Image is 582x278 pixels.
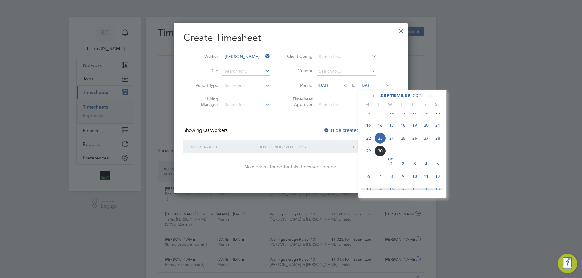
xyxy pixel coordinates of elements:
div: Period [352,140,392,154]
label: Timesheet Approver [285,96,313,107]
span: 14 [432,107,443,118]
label: Period Type [191,83,218,88]
div: Showing [183,127,229,134]
input: Search for... [317,67,376,76]
span: 16 [397,183,409,195]
span: W [384,102,396,107]
span: 17 [386,119,397,131]
span: 14 [374,183,386,195]
span: 5 [432,158,443,169]
span: 10 [386,107,397,118]
span: 27 [420,132,432,144]
span: 15 [386,183,397,195]
span: 23 [374,132,386,144]
span: [DATE] [360,83,373,88]
input: Search for... [317,53,376,61]
span: 15 [363,119,374,131]
span: 16 [374,119,386,131]
label: Worker [191,54,218,59]
span: 2025 [413,93,424,98]
h2: Create Timesheet [183,31,398,44]
span: 29 [363,145,374,157]
span: S [419,102,430,107]
span: 10 [409,171,420,182]
span: 2 [397,158,409,169]
span: 3 [409,158,420,169]
span: 19 [432,183,443,195]
span: 00 Workers [203,127,228,133]
div: Worker / Role [189,140,254,154]
span: 17 [409,183,420,195]
input: Search for... [317,101,376,109]
span: 12 [409,107,420,118]
span: 12 [432,171,443,182]
span: 9 [397,171,409,182]
button: Engage Resource Center [558,254,577,273]
span: 22 [363,132,374,144]
input: Search for... [222,67,270,76]
span: 24 [386,132,397,144]
span: 19 [409,119,420,131]
span: 7 [374,171,386,182]
span: 21 [432,119,443,131]
span: 11 [420,171,432,182]
label: Client Config [285,54,313,59]
span: 20 [420,119,432,131]
span: 30 [374,145,386,157]
span: 8 [363,107,374,118]
input: Select one [222,82,270,90]
span: [DATE] [318,83,331,88]
span: 1 [386,158,397,169]
label: Hide created timesheets [323,127,385,133]
span: 6 [363,171,374,182]
span: 13 [363,183,374,195]
span: M [361,102,373,107]
span: F [407,102,419,107]
span: 13 [420,107,432,118]
label: Vendor [285,68,313,74]
span: 25 [397,132,409,144]
div: Client Config / Vendor / Site [254,140,352,154]
span: T [373,102,384,107]
span: 18 [420,183,432,195]
span: S [430,102,442,107]
input: Search for... [222,53,270,61]
span: 9 [374,107,386,118]
label: Period [285,83,313,88]
span: Oct [386,158,397,161]
span: September [380,93,411,98]
span: 11 [397,107,409,118]
label: Site [191,68,218,74]
span: To [349,81,357,89]
span: 4 [420,158,432,169]
span: 28 [432,132,443,144]
span: 26 [409,132,420,144]
div: No workers found for this timesheet period. [189,164,392,170]
input: Search for... [222,101,270,109]
span: 8 [386,171,397,182]
span: 18 [397,119,409,131]
label: Hiring Manager [191,96,218,107]
span: T [396,102,407,107]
